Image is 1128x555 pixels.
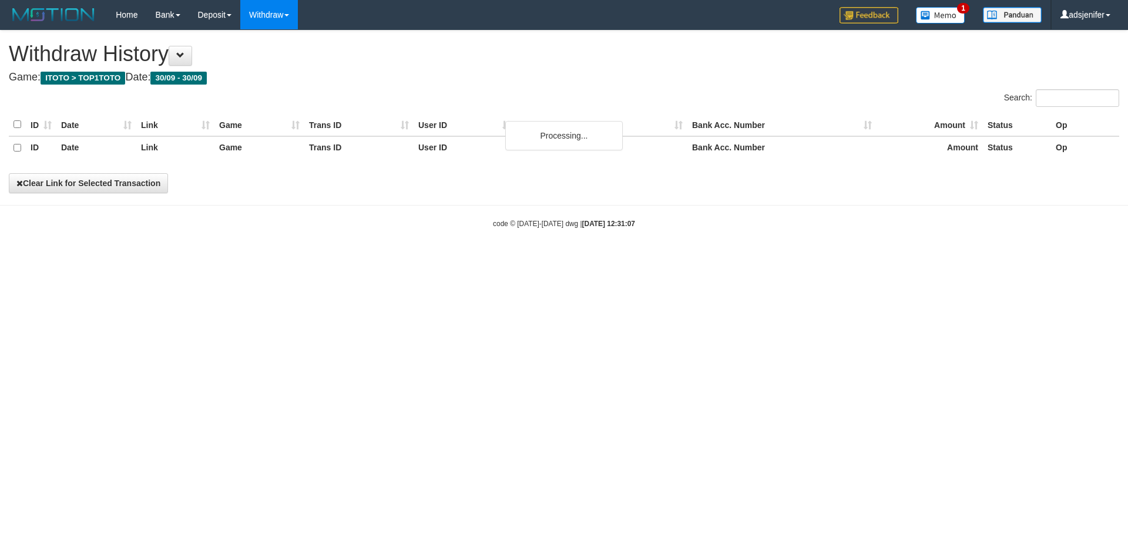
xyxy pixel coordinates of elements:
[136,113,214,136] th: Link
[687,136,877,159] th: Bank Acc. Number
[582,220,635,228] strong: [DATE] 12:31:07
[916,7,965,23] img: Button%20Memo.svg
[9,72,1119,83] h4: Game: Date:
[9,173,168,193] button: Clear Link for Selected Transaction
[41,72,125,85] span: ITOTO > TOP1TOTO
[687,113,877,136] th: Bank Acc. Number
[505,121,623,150] div: Processing...
[840,7,898,23] img: Feedback.jpg
[493,220,635,228] small: code © [DATE]-[DATE] dwg |
[414,113,515,136] th: User ID
[304,136,414,159] th: Trans ID
[304,113,414,136] th: Trans ID
[1004,89,1119,107] label: Search:
[214,113,304,136] th: Game
[957,3,969,14] span: 1
[983,136,1051,159] th: Status
[9,42,1119,66] h1: Withdraw History
[26,113,56,136] th: ID
[214,136,304,159] th: Game
[56,136,136,159] th: Date
[877,136,983,159] th: Amount
[1036,89,1119,107] input: Search:
[1051,113,1119,136] th: Op
[877,113,983,136] th: Amount
[26,136,56,159] th: ID
[56,113,136,136] th: Date
[515,113,687,136] th: Bank Acc. Name
[414,136,515,159] th: User ID
[136,136,214,159] th: Link
[9,6,98,23] img: MOTION_logo.png
[1051,136,1119,159] th: Op
[983,7,1042,23] img: panduan.png
[150,72,207,85] span: 30/09 - 30/09
[983,113,1051,136] th: Status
